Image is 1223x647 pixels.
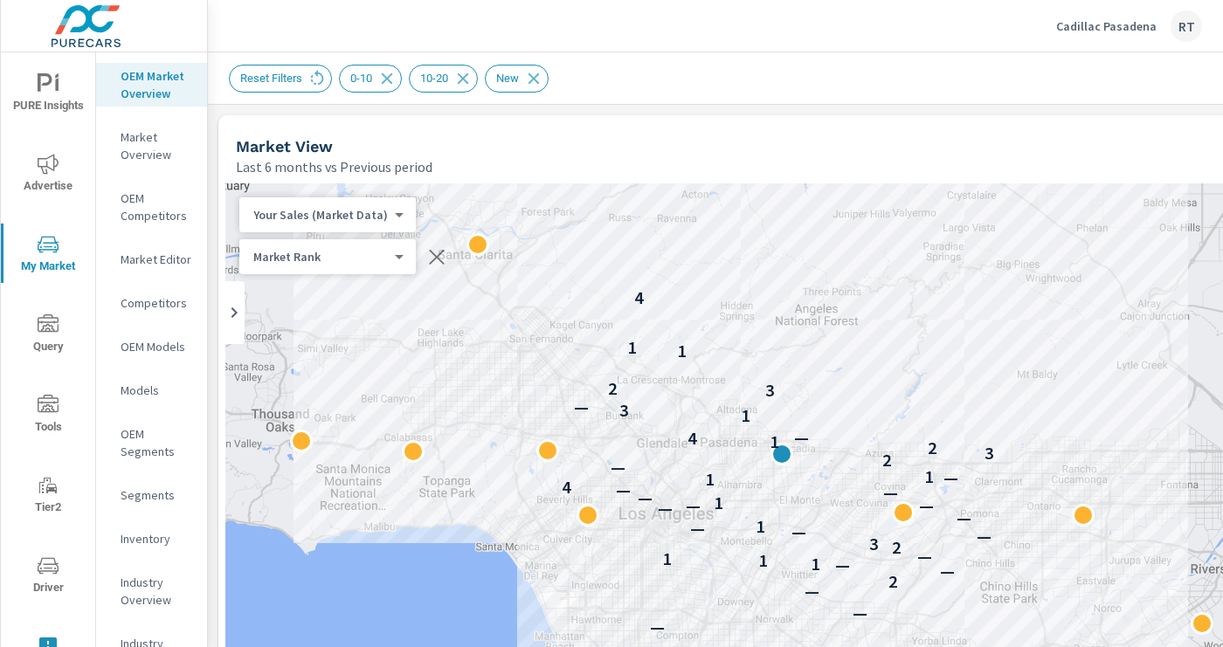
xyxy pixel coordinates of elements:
p: 1 [758,550,768,571]
p: 4 [688,428,697,449]
p: 3 [765,380,775,401]
span: New [486,72,529,85]
span: PURE Insights [6,73,90,116]
div: OEM Market Overview [96,63,207,107]
p: 1 [756,516,765,537]
p: 2 [928,437,937,458]
p: — [919,495,934,516]
div: Industry Overview [96,569,207,613]
p: — [883,482,898,503]
p: — [616,479,631,500]
span: Query [6,314,90,357]
div: 10-20 [409,65,478,93]
div: Your Sales (Market Data) [239,207,402,224]
p: — [791,521,806,542]
p: Market Overview [121,128,193,163]
p: 1 [627,337,637,358]
p: Competitors [121,294,193,312]
p: — [658,498,673,519]
p: 3 [869,533,879,554]
p: — [943,467,958,488]
div: Models [96,377,207,403]
p: — [853,602,867,623]
p: OEM Market Overview [121,67,193,102]
p: 4 [634,287,644,308]
p: 1 [741,405,750,426]
p: Inventory [121,530,193,547]
p: 1 [677,341,687,361]
span: My Market [6,234,90,277]
p: — [574,396,589,417]
div: RT [1171,10,1202,42]
p: — [650,616,665,637]
p: — [686,495,701,516]
span: 10-20 [410,72,459,85]
p: 1 [924,466,934,487]
p: Cadillac Pasadena [1056,18,1157,34]
div: Market Overview [96,124,207,168]
p: 2 [882,450,892,471]
div: OEM Competitors [96,185,207,229]
span: Tools [6,395,90,437]
p: Your Sales (Market Data) [253,207,388,223]
span: Tier2 [6,475,90,518]
p: OEM Competitors [121,189,193,224]
p: Segments [121,486,193,504]
span: Advertise [6,154,90,196]
p: 1 [811,554,820,575]
p: — [611,457,625,478]
p: — [977,526,992,547]
h5: Market View [236,137,333,155]
p: — [940,561,955,582]
div: Your Sales (Market Data) [239,249,402,265]
span: Reset Filters [230,72,313,85]
div: Segments [96,482,207,508]
p: Market Editor [121,251,193,268]
p: 2 [608,378,618,399]
p: 3 [619,400,629,421]
p: Models [121,382,193,399]
div: Inventory [96,526,207,552]
p: 2 [888,571,898,592]
p: — [835,554,850,575]
p: — [638,487,653,508]
p: 3 [985,443,994,464]
p: 2 [892,537,902,558]
p: — [794,427,809,448]
p: — [957,507,971,528]
div: New [485,65,549,93]
p: 1 [770,431,779,452]
p: Last 6 months vs Previous period [236,156,432,177]
div: Market Editor [96,246,207,272]
div: Reset Filters [229,65,332,93]
p: 4 [562,477,571,498]
p: Industry Overview [121,574,193,609]
p: 1 [714,492,723,513]
p: — [917,546,932,567]
span: 0-10 [340,72,383,85]
div: Competitors [96,290,207,316]
span: Driver [6,555,90,598]
p: — [805,581,819,602]
div: 0-10 [339,65,402,93]
p: OEM Models [121,338,193,355]
div: OEM Segments [96,421,207,465]
p: OEM Segments [121,425,193,460]
p: 1 [705,469,715,490]
p: 1 [662,548,672,569]
div: OEM Models [96,334,207,360]
p: — [690,518,705,539]
p: Market Rank [253,249,388,265]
